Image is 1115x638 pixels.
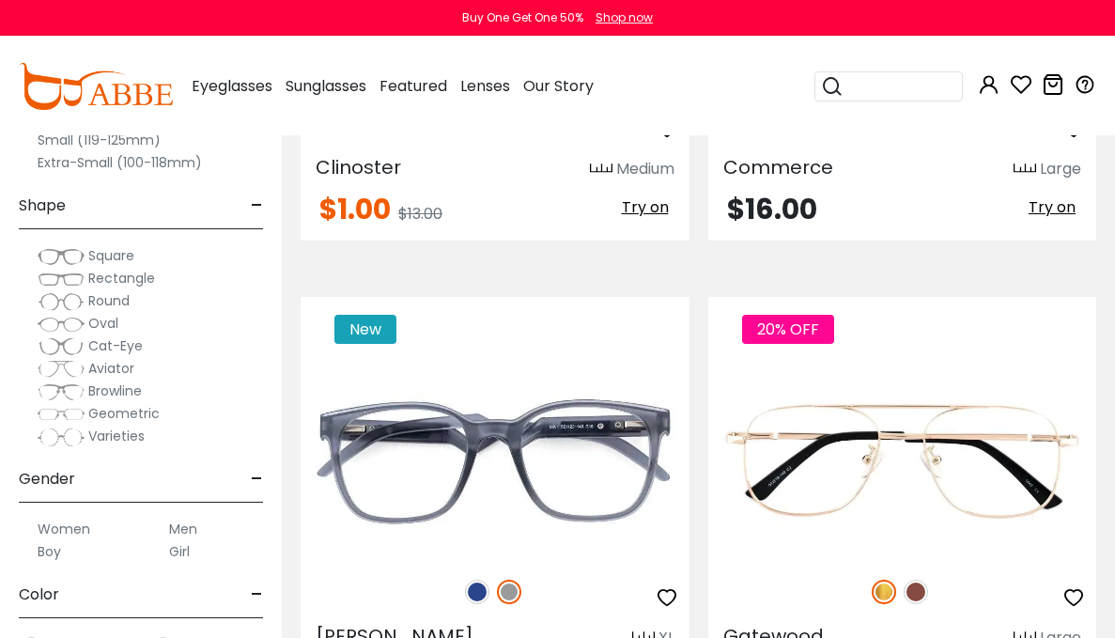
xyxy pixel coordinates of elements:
label: Extra-Small (100-118mm) [38,151,202,174]
div: Large [1040,158,1081,180]
img: Brown [904,580,928,604]
img: Gold [872,580,896,604]
span: Featured [379,75,447,97]
div: Medium [616,158,674,180]
span: Try on [1029,196,1076,218]
span: Sunglasses [286,75,366,97]
label: Boy [38,540,61,563]
img: Gold Gatewood - Metal ,Adjust Nose Pads [708,365,1097,559]
img: Cat-Eye.png [38,337,85,356]
img: size ruler [1014,163,1036,177]
span: Our Story [523,75,594,97]
label: Small (119-125mm) [38,129,161,151]
span: $13.00 [398,203,442,225]
span: Varieties [88,427,145,445]
button: Try on [616,195,674,220]
span: Eyeglasses [192,75,272,97]
div: Shop now [596,9,653,26]
span: New [334,315,396,344]
img: Oval.png [38,315,85,334]
label: Women [38,518,90,540]
span: Color [19,572,59,617]
span: Rectangle [88,269,155,288]
img: Varieties.png [38,428,85,447]
span: - [251,572,263,617]
span: Try on [622,196,669,218]
span: Clinoster [316,154,401,180]
span: $1.00 [319,189,391,229]
span: - [251,457,263,502]
label: Men [169,518,197,540]
span: Geometric [88,404,160,423]
span: Aviator [88,359,134,378]
span: Round [88,291,130,310]
img: Round.png [38,292,85,311]
a: Shop now [586,9,653,25]
label: Girl [169,540,190,563]
span: 20% OFF [742,315,834,344]
img: abbeglasses.com [19,63,173,110]
img: Square.png [38,247,85,266]
img: Aviator.png [38,360,85,379]
span: Square [88,246,134,265]
img: Geometric.png [38,405,85,424]
span: - [251,183,263,228]
button: Try on [1023,195,1081,220]
span: Gender [19,457,75,502]
img: Gray [497,580,521,604]
span: Commerce [723,154,833,180]
div: Buy One Get One 50% [462,9,583,26]
span: Lenses [460,75,510,97]
img: Browline.png [38,382,85,401]
img: Blue [465,580,489,604]
span: Oval [88,314,118,333]
span: Browline [88,381,142,400]
span: Cat-Eye [88,336,143,355]
span: Shape [19,183,66,228]
img: Rectangle.png [38,270,85,288]
img: size ruler [590,163,612,177]
span: $16.00 [727,189,817,229]
img: Gray Barnett - TR ,Universal Bridge Fit [301,365,689,559]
